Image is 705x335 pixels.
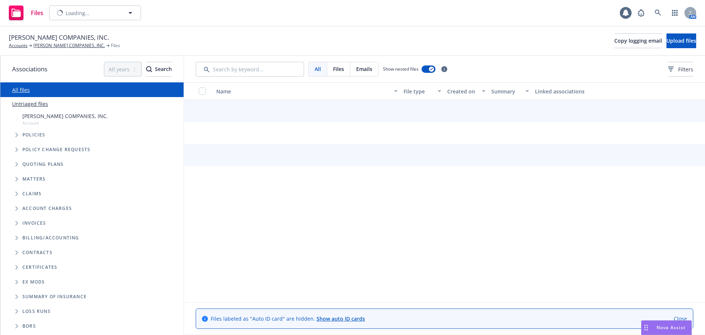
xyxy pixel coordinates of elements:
[657,324,686,331] span: Nova Assist
[666,37,696,44] span: Upload files
[12,100,48,108] a: Untriaged files
[12,86,30,93] a: All files
[9,42,28,49] a: Accounts
[22,133,46,137] span: Policies
[22,236,79,240] span: Billing/Accounting
[22,112,108,120] span: [PERSON_NAME] COMPANIES, INC.
[211,315,365,322] span: Files labeled as "Auto ID card" are hidden.
[614,33,662,48] button: Copy logging email
[383,66,419,72] span: Show nested files
[196,62,304,76] input: Search by keyword...
[535,88,665,95] div: Linked associations
[49,6,141,20] button: Loading...
[488,82,532,100] button: Summary
[22,192,41,196] span: Claims
[22,324,36,328] span: BORs
[22,309,51,314] span: Loss Runs
[668,65,693,73] span: Filters
[651,6,665,20] a: Search
[31,10,43,16] span: Files
[333,65,344,73] span: Files
[22,265,57,270] span: Certificates
[12,64,47,74] span: Associations
[22,206,72,211] span: Account charges
[674,315,687,322] a: Close
[641,320,692,335] button: Nova Assist
[668,62,693,76] button: Filters
[22,250,53,255] span: Contracts
[0,111,184,231] div: Tree Example
[356,65,372,73] span: Emails
[22,162,64,167] span: Quoting plans
[111,42,120,49] span: Files
[0,231,184,334] div: Folder Tree Example
[22,221,46,225] span: Invoices
[22,177,46,181] span: Matters
[404,88,434,95] div: File type
[22,280,45,284] span: Ex Mods
[22,295,87,299] span: Summary of insurance
[199,88,206,95] input: Select all
[146,62,172,76] div: Search
[532,82,668,100] button: Linked associations
[317,315,365,322] a: Show auto ID cards
[216,88,390,95] div: Name
[9,33,109,42] span: [PERSON_NAME] COMPANIES, INC.
[315,65,321,73] span: All
[614,37,662,44] span: Copy logging email
[641,321,651,335] div: Drag to move
[444,82,488,100] button: Created on
[668,6,682,20] a: Switch app
[146,66,152,72] svg: Search
[491,88,521,95] div: Summary
[146,62,172,76] button: SearchSearch
[634,6,648,20] a: Report a Bug
[213,82,401,100] button: Name
[66,9,90,17] span: Loading...
[401,82,445,100] button: File type
[33,42,105,49] a: [PERSON_NAME] COMPANIES, INC.
[678,65,693,73] span: Filters
[22,147,90,152] span: Policy change requests
[6,3,46,23] a: Files
[447,88,477,95] div: Created on
[666,33,696,48] button: Upload files
[22,120,108,126] span: Account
